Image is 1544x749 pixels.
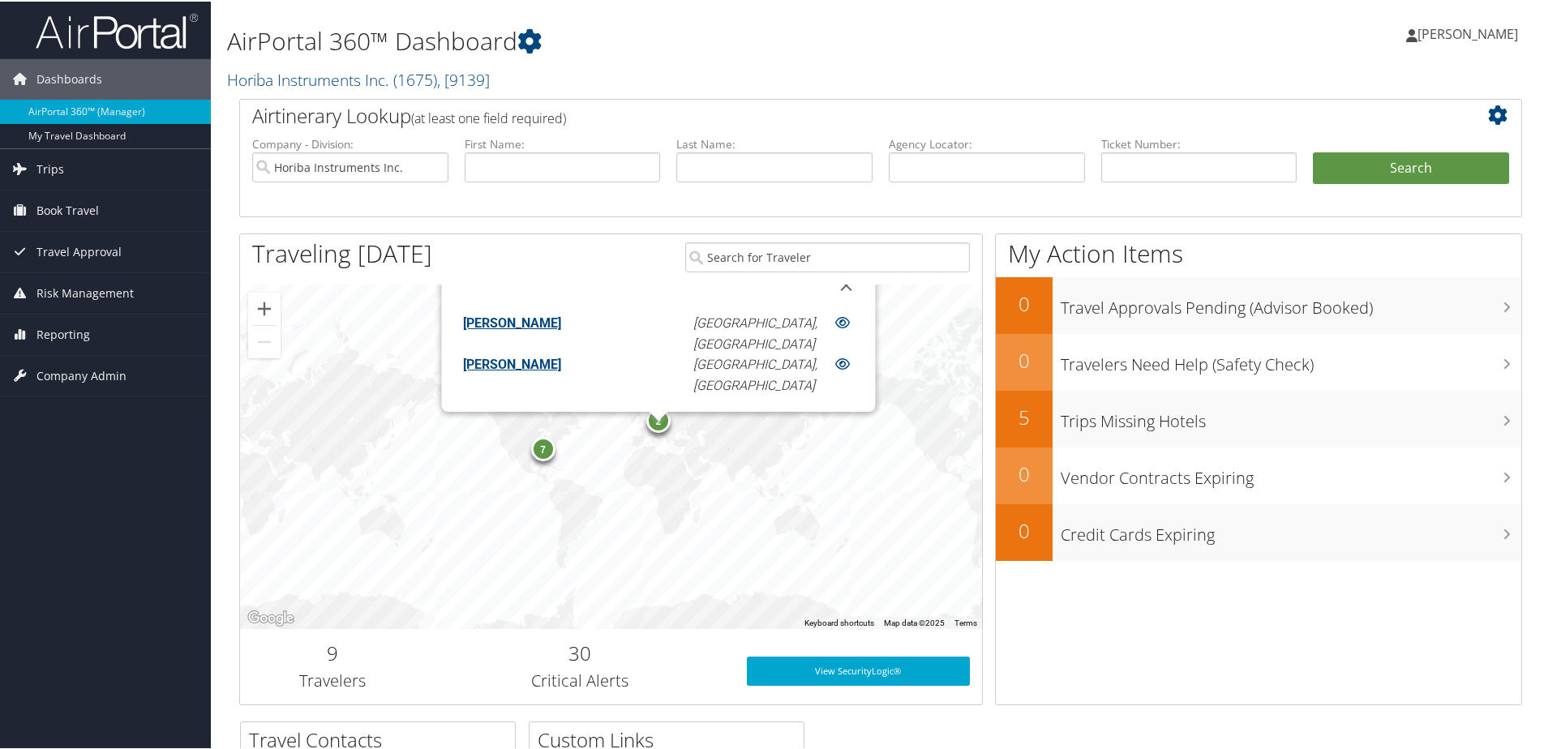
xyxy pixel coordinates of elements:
span: (at least one field required) [411,108,566,126]
h2: Airtinerary Lookup [252,101,1402,128]
button: Zoom in [248,291,281,323]
a: Open this area in Google Maps (opens a new window) [244,606,298,627]
em: [GEOGRAPHIC_DATA], [GEOGRAPHIC_DATA] [693,355,817,392]
a: View SecurityLogic® [747,655,970,684]
h3: Vendor Contracts Expiring [1061,457,1521,488]
span: Map data ©2025 [884,617,945,626]
h3: Travel Approvals Pending (Advisor Booked) [1061,287,1521,318]
h3: Travelers Need Help (Safety Check) [1061,344,1521,374]
a: Terms (opens in new tab) [954,617,977,626]
a: [PERSON_NAME] [464,314,562,329]
a: 5Trips Missing Hotels [996,389,1521,446]
span: [PERSON_NAME] [1417,24,1518,41]
label: Last Name: [676,135,873,151]
span: Dashboards [36,58,102,98]
h1: My Action Items [996,235,1521,269]
label: First Name: [465,135,661,151]
div: 7 [531,435,555,460]
a: [PERSON_NAME] [464,355,562,370]
h3: Credit Cards Expiring [1061,514,1521,545]
h3: Travelers [252,668,414,691]
h1: AirPortal 360™ Dashboard [227,23,1099,57]
a: 0Travel Approvals Pending (Advisor Booked) [996,276,1521,332]
h2: 0 [996,289,1053,316]
div: 2 [646,407,671,431]
a: 0Vendor Contracts Expiring [996,446,1521,503]
a: 0Travelers Need Help (Safety Check) [996,332,1521,389]
img: Google [244,606,298,627]
h2: 5 [996,402,1053,430]
span: , [ 9139 ] [437,67,490,89]
label: Ticket Number: [1101,135,1297,151]
h2: 0 [996,459,1053,486]
h2: 0 [996,345,1053,373]
label: Company - Division: [252,135,448,151]
button: Close [827,264,866,303]
button: Search [1313,151,1509,183]
em: [GEOGRAPHIC_DATA], [GEOGRAPHIC_DATA] [693,314,817,350]
a: [PERSON_NAME] [1406,8,1534,57]
label: Agency Locator: [889,135,1085,151]
h1: Traveling [DATE] [252,235,432,269]
button: Keyboard shortcuts [804,616,874,627]
span: Reporting [36,313,90,353]
button: Zoom out [248,324,281,357]
input: Search for Traveler [685,241,970,271]
span: Risk Management [36,272,134,312]
img: airportal-logo.png [36,11,198,49]
span: Book Travel [36,189,99,229]
span: Company Admin [36,354,127,395]
h3: Trips Missing Hotels [1061,400,1521,431]
h2: 30 [438,638,723,666]
span: Travel Approval [36,230,122,271]
a: 0Credit Cards Expiring [996,503,1521,559]
span: Trips [36,148,64,188]
span: ( 1675 ) [393,67,437,89]
h3: Critical Alerts [438,668,723,691]
h2: 0 [996,516,1053,543]
h2: 9 [252,638,414,666]
a: Horiba Instruments Inc. [227,67,490,89]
